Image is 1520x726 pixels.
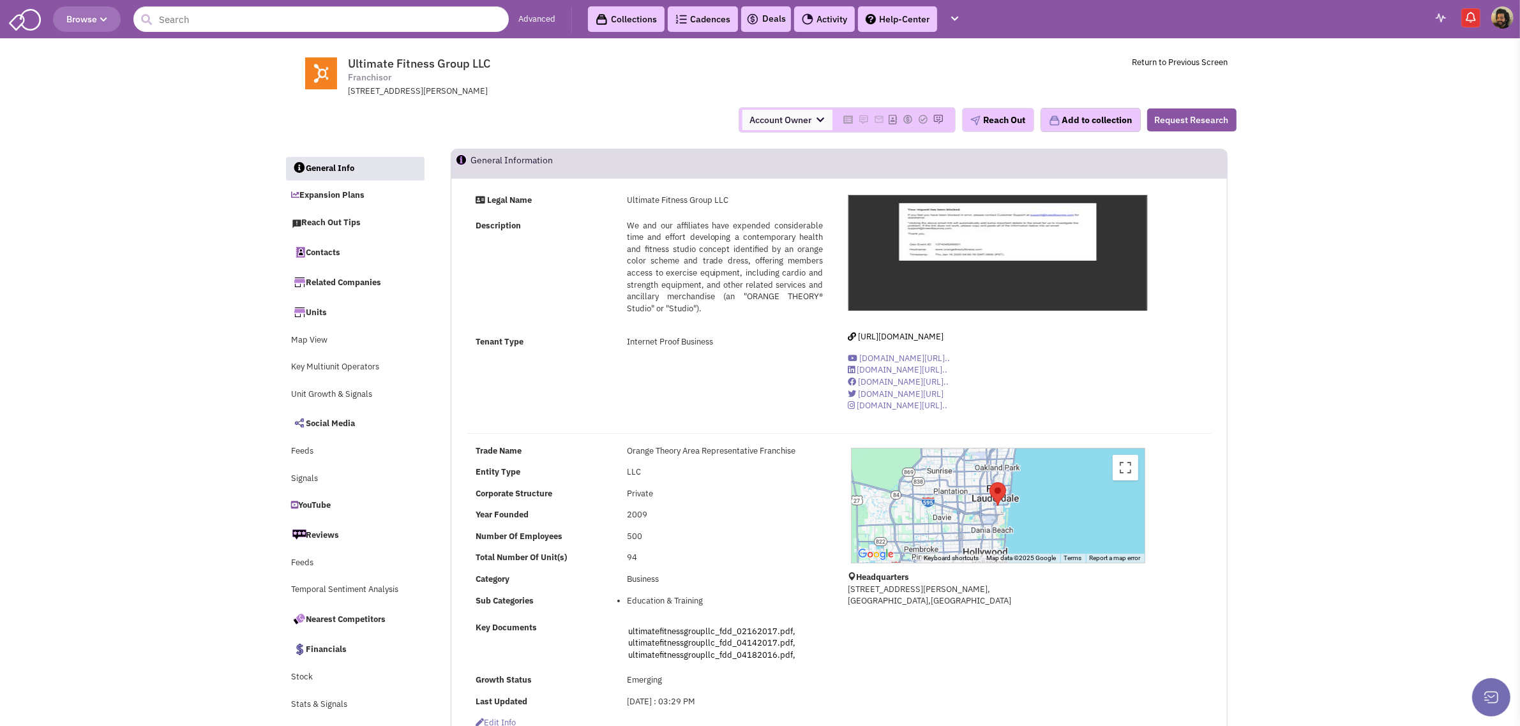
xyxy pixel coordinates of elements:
a: [DOMAIN_NAME][URL].. [848,376,949,387]
a: YouTube [285,494,425,518]
span: [DOMAIN_NAME][URL].. [857,364,947,375]
b: Key Documents [476,622,537,633]
img: Google [855,546,897,563]
a: Report a map error [1090,554,1141,561]
a: [DOMAIN_NAME][URL].. [848,353,950,364]
a: Feeds [285,440,425,464]
div: Ultimate Fitness Group LLC [619,195,831,207]
h2: General Information [470,149,553,177]
a: Open this area in Google Maps (opens a new window) [855,546,897,563]
span: Map data ©2025 Google [987,554,1057,561]
a: [DOMAIN_NAME][URL].. [848,364,947,375]
button: Toggle fullscreen view [1113,455,1138,480]
a: Reviews [285,521,425,548]
b: Number Of Employees [476,531,562,542]
div: Internet Proof Business [619,336,831,348]
a: Return to Previous Screen [1132,57,1228,68]
div: Emerging [619,674,831,686]
button: Reach Out [962,108,1034,132]
img: Activity.png [802,13,813,25]
a: Terms (opens in new tab) [1064,554,1082,561]
span: [DOMAIN_NAME][URL].. [859,353,950,364]
span: We and our affiliates have expended considerable time and effort developing a contemporary health... [627,220,822,314]
a: Help-Center [858,6,937,32]
img: Please add to your accounts [903,114,913,124]
img: plane.png [970,115,981,126]
input: Search [133,6,509,32]
button: Request Research [1147,108,1237,131]
b: Trade Name [476,445,522,456]
div: [DATE] : 03:29 PM [619,696,831,708]
a: Collections [588,6,665,32]
a: Units [285,299,425,325]
span: [DOMAIN_NAME][URL].. [857,400,947,411]
a: Stats & Signals [285,693,425,717]
button: Keyboard shortcuts [924,554,979,563]
a: Temporal Sentiment Analysis [285,578,425,602]
img: help.png [866,14,876,24]
a: Key Multiunit Operators [285,355,425,380]
span: [DOMAIN_NAME][URL] [858,389,944,399]
div: 94 [619,552,831,564]
span: Ultimate Fitness Group LLC [348,56,490,71]
a: Feeds [285,551,425,575]
p: [STREET_ADDRESS][PERSON_NAME], [GEOGRAPHIC_DATA],[GEOGRAPHIC_DATA] [848,584,1148,607]
a: Unit Growth & Signals [285,383,425,407]
div: LLC [619,466,831,478]
button: Add to collection [1041,108,1141,132]
a: Related Companies [285,269,425,295]
li: Education & Training [627,595,822,607]
img: Please add to your accounts [874,114,884,124]
a: Expansion Plans [285,184,425,208]
img: icon-collection-lavender-black.svg [596,13,608,26]
b: Sub Categories [476,595,534,606]
img: icon-collection-lavender.png [1049,115,1060,126]
div: Ultimate Fitness Group LLC [990,482,1006,506]
a: Reach Out Tips [285,211,425,235]
span: Browse [66,13,107,25]
a: Financials [285,635,425,662]
img: icon-deals.svg [746,11,759,27]
img: Cadences_logo.png [675,15,687,24]
b: Total Number Of Unit(s) [476,552,567,563]
b: Category [476,574,509,584]
a: [DOMAIN_NAME][URL].. [848,400,947,411]
a: [URL][DOMAIN_NAME] [848,331,944,342]
button: Browse [53,6,121,32]
a: ultimatefitnessgroupllc_fdd_04142017.pdf, [628,637,795,648]
b: Last Updated [476,696,527,707]
div: [STREET_ADDRESS][PERSON_NAME] [348,85,681,98]
b: Growth Status [476,674,532,685]
img: Please add to your accounts [933,114,944,124]
img: Chris Larocco [1491,6,1514,29]
a: Activity [794,6,855,32]
a: Nearest Competitors [285,605,425,632]
img: Please add to your accounts [859,114,869,124]
a: Advanced [518,13,555,26]
span: [URL][DOMAIN_NAME] [858,331,944,342]
strong: Tenant Type [476,336,523,347]
img: Please add to your accounts [918,114,928,124]
a: Social Media [285,410,425,436]
a: Contacts [285,239,425,265]
strong: Description [476,220,521,231]
a: ultimatefitnessgroupllc_fdd_04182016.pdf, [628,649,795,660]
b: Headquarters [856,572,909,582]
a: Deals [746,11,786,27]
a: Signals [285,467,425,491]
span: [DOMAIN_NAME][URL].. [858,376,949,387]
img: SmartAdmin [9,6,41,31]
b: Year Founded [476,509,529,520]
a: [DOMAIN_NAME][URL] [848,389,944,399]
img: Ultimate Fitness Group LLC [848,195,1147,311]
a: Map View [285,329,425,353]
a: Cadences [668,6,738,32]
b: Entity Type [476,466,520,477]
span: Account Owner [742,110,832,130]
a: Stock [285,665,425,690]
a: ultimatefitnessgroupllc_fdd_02162017.pdf, [628,626,795,637]
b: Corporate Structure [476,488,552,499]
span: Franchisor [348,71,391,84]
strong: Legal Name [487,195,532,205]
